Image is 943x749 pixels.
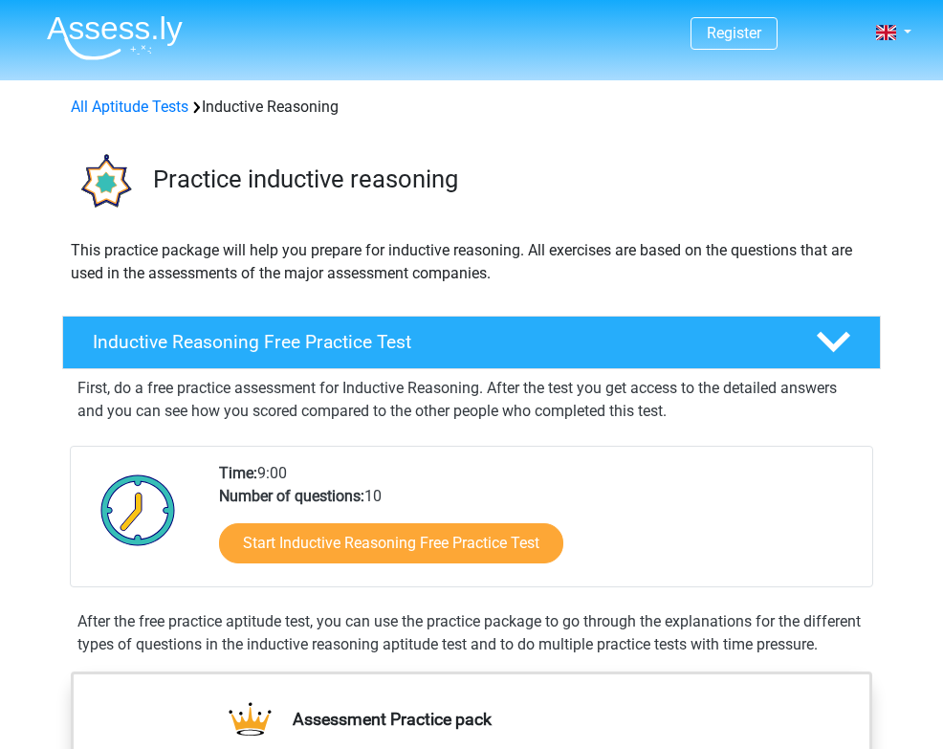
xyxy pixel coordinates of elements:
b: Number of questions: [219,487,364,505]
h4: Inductive Reasoning Free Practice Test [93,331,785,353]
div: After the free practice aptitude test, you can use the practice package to go through the explana... [70,610,873,656]
h3: Practice inductive reasoning [153,165,866,194]
a: Register [707,24,761,42]
img: inductive reasoning [63,142,144,223]
a: Start Inductive Reasoning Free Practice Test [219,523,563,563]
img: Assessly [47,15,183,60]
p: First, do a free practice assessment for Inductive Reasoning. After the test you get access to th... [77,377,866,423]
p: This practice package will help you prepare for inductive reasoning. All exercises are based on t... [71,239,872,285]
div: Inductive Reasoning [63,96,880,119]
a: Inductive Reasoning Free Practice Test [55,316,888,369]
div: 9:00 10 [205,462,871,586]
img: Clock [90,462,186,558]
b: Time: [219,464,257,482]
a: All Aptitude Tests [71,98,188,116]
